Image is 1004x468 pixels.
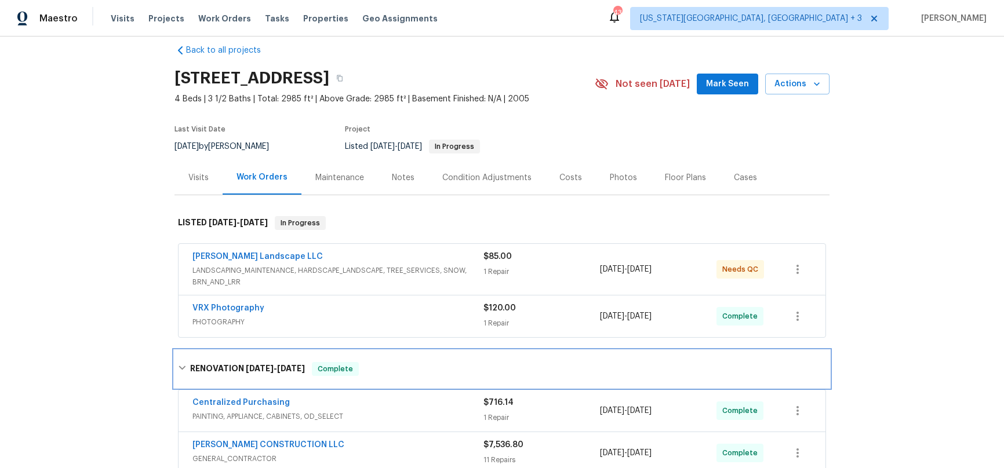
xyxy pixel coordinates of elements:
div: LISTED [DATE]-[DATE]In Progress [174,204,830,242]
span: [DATE] [627,312,652,320]
div: Work Orders [237,171,288,183]
span: [DATE] [277,364,305,372]
span: [US_STATE][GEOGRAPHIC_DATA], [GEOGRAPHIC_DATA] + 3 [640,13,862,24]
span: Project [345,126,370,133]
span: In Progress [276,217,325,229]
span: [DATE] [600,265,624,273]
a: [PERSON_NAME] CONSTRUCTION LLC [192,441,344,449]
span: In Progress [430,143,479,150]
div: Notes [392,172,414,184]
span: [DATE] [240,218,268,226]
div: Condition Adjustments [442,172,532,184]
span: Projects [148,13,184,24]
span: GENERAL_CONTRACTOR [192,453,483,465]
div: by [PERSON_NAME] [174,140,283,153]
span: Visits [111,13,134,24]
a: Centralized Purchasing [192,398,290,407]
a: VRX Photography [192,304,264,312]
div: Maintenance [315,172,364,184]
div: Visits [188,172,209,184]
div: Photos [610,172,637,184]
a: [PERSON_NAME] Landscape LLC [192,253,323,261]
button: Copy Address [329,68,350,89]
span: [PERSON_NAME] [916,13,987,24]
span: Mark Seen [706,77,749,92]
span: Complete [313,363,358,375]
span: PAINTING, APPLIANCE, CABINETS, OD_SELECT [192,411,483,422]
button: Actions [765,74,830,95]
span: [DATE] [246,364,274,372]
span: Complete [722,405,762,416]
span: Complete [722,310,762,322]
h6: LISTED [178,216,268,230]
span: Work Orders [198,13,251,24]
span: [DATE] [627,449,652,457]
button: Mark Seen [697,74,758,95]
span: [DATE] [627,265,652,273]
span: - [246,364,305,372]
span: [DATE] [174,142,199,151]
span: [DATE] [600,312,624,320]
span: $85.00 [483,253,512,261]
span: $716.14 [483,398,514,407]
div: RENOVATION [DATE]-[DATE]Complete [174,350,830,387]
span: Not seen [DATE] [616,78,690,90]
span: PHOTOGRAPHY [192,316,483,328]
span: Listed [345,142,480,151]
div: 43 [613,7,621,19]
span: Properties [303,13,348,24]
span: Needs QC [722,264,763,275]
span: 4 Beds | 3 1/2 Baths | Total: 2985 ft² | Above Grade: 2985 ft² | Basement Finished: N/A | 2005 [174,93,595,105]
span: Tasks [265,14,289,23]
span: - [600,264,652,275]
div: 1 Repair [483,266,600,277]
h2: [STREET_ADDRESS] [174,72,329,84]
span: Complete [722,447,762,459]
span: - [370,142,422,151]
span: [DATE] [600,407,624,415]
div: Cases [734,172,757,184]
span: - [600,310,652,322]
span: [DATE] [370,142,395,151]
span: [DATE] [398,142,422,151]
span: - [209,218,268,226]
span: Actions [774,77,820,92]
span: [DATE] [627,407,652,415]
span: - [600,447,652,459]
span: $120.00 [483,304,516,312]
a: Back to all projects [174,45,286,56]
span: [DATE] [600,449,624,457]
span: Last Visit Date [174,126,225,133]
span: Geo Assignments [362,13,438,24]
span: [DATE] [209,218,237,226]
div: 1 Repair [483,412,600,423]
span: Maestro [39,13,78,24]
span: - [600,405,652,416]
span: $7,536.80 [483,441,523,449]
div: 11 Repairs [483,454,600,466]
div: Floor Plans [665,172,706,184]
span: LANDSCAPING_MAINTENANCE, HARDSCAPE_LANDSCAPE, TREE_SERVICES, SNOW, BRN_AND_LRR [192,265,483,288]
div: Costs [559,172,582,184]
h6: RENOVATION [190,362,305,376]
div: 1 Repair [483,317,600,329]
